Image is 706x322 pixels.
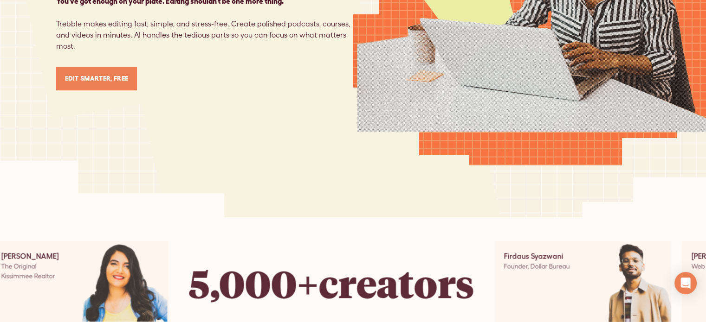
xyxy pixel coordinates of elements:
[504,261,570,271] div: Founder, Dollar Bureau
[674,272,697,294] div: Open Intercom Messenger
[1,261,59,281] div: The Original Kissimmee Realtor
[189,258,319,307] span: 5,000+
[504,250,570,261] div: Firdaus Syazwani
[1,250,59,261] div: [PERSON_NAME]
[189,254,474,311] div: creators
[56,67,137,90] a: Edit Smarter, Free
